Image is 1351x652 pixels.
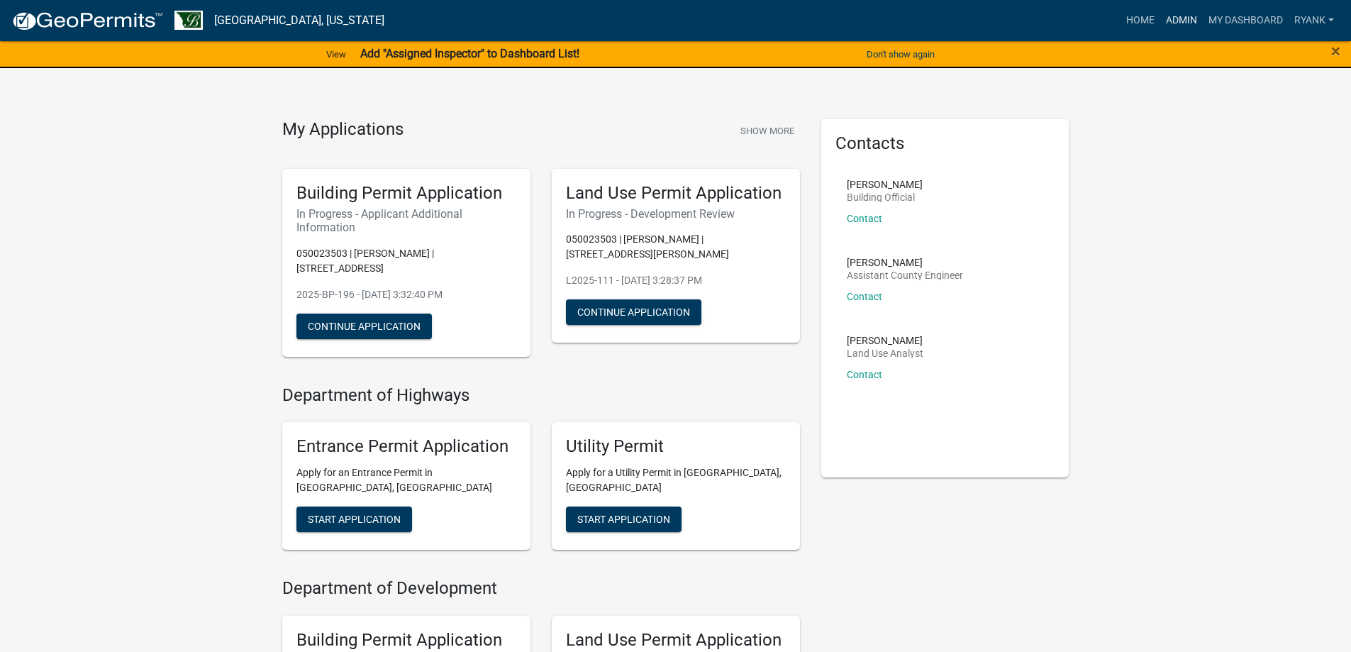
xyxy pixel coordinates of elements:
[296,314,432,339] button: Continue Application
[214,9,384,33] a: [GEOGRAPHIC_DATA], [US_STATE]
[566,207,786,221] h6: In Progress - Development Review
[566,436,786,457] h5: Utility Permit
[282,385,800,406] h4: Department of Highways
[566,630,786,651] h5: Land Use Permit Application
[735,119,800,143] button: Show More
[296,287,516,302] p: 2025-BP-196 - [DATE] 3:32:40 PM
[1331,43,1340,60] button: Close
[577,514,670,525] span: Start Application
[296,246,516,276] p: 050023503 | [PERSON_NAME] | [STREET_ADDRESS]
[1160,7,1203,34] a: Admin
[321,43,352,66] a: View
[296,465,516,495] p: Apply for an Entrance Permit in [GEOGRAPHIC_DATA], [GEOGRAPHIC_DATA]
[1289,7,1340,34] a: RyanK
[847,336,923,346] p: [PERSON_NAME]
[296,183,516,204] h5: Building Permit Application
[1121,7,1160,34] a: Home
[308,514,401,525] span: Start Application
[566,507,682,532] button: Start Application
[566,273,786,288] p: L2025-111 - [DATE] 3:28:37 PM
[847,291,882,302] a: Contact
[847,192,923,202] p: Building Official
[566,183,786,204] h5: Land Use Permit Application
[847,213,882,224] a: Contact
[566,232,786,262] p: 050023503 | [PERSON_NAME] | [STREET_ADDRESS][PERSON_NAME]
[360,47,579,60] strong: Add "Assigned Inspector" to Dashboard List!
[847,179,923,189] p: [PERSON_NAME]
[835,133,1055,154] h5: Contacts
[282,119,404,140] h4: My Applications
[847,369,882,380] a: Contact
[566,299,701,325] button: Continue Application
[296,207,516,234] h6: In Progress - Applicant Additional Information
[282,578,800,599] h4: Department of Development
[174,11,203,30] img: Benton County, Minnesota
[861,43,940,66] button: Don't show again
[566,465,786,495] p: Apply for a Utility Permit in [GEOGRAPHIC_DATA], [GEOGRAPHIC_DATA]
[1203,7,1289,34] a: My Dashboard
[847,270,963,280] p: Assistant County Engineer
[847,258,963,267] p: [PERSON_NAME]
[1331,41,1340,61] span: ×
[296,630,516,651] h5: Building Permit Application
[847,348,923,358] p: Land Use Analyst
[296,436,516,457] h5: Entrance Permit Application
[296,507,412,532] button: Start Application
